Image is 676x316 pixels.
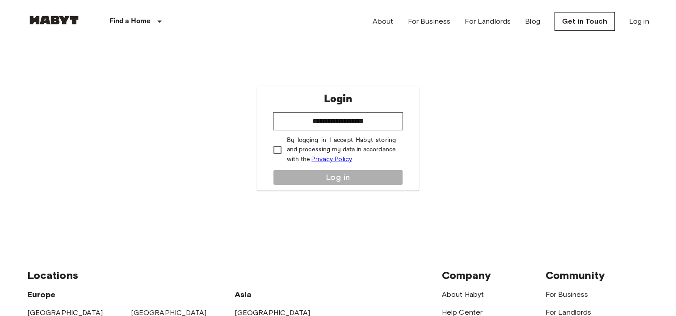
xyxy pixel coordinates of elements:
[287,136,396,164] p: By logging in I accept Habyt storing and processing my data in accordance with the
[373,16,394,27] a: About
[442,269,491,282] span: Company
[323,91,352,107] p: Login
[465,16,511,27] a: For Landlords
[27,269,78,282] span: Locations
[27,290,56,299] span: Europe
[407,16,450,27] a: For Business
[546,290,588,299] a: For Business
[235,290,252,299] span: Asia
[442,290,484,299] a: About Habyt
[525,16,540,27] a: Blog
[554,12,615,31] a: Get in Touch
[109,16,151,27] p: Find a Home
[311,155,352,163] a: Privacy Policy
[629,16,649,27] a: Log in
[546,269,605,282] span: Community
[27,16,81,25] img: Habyt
